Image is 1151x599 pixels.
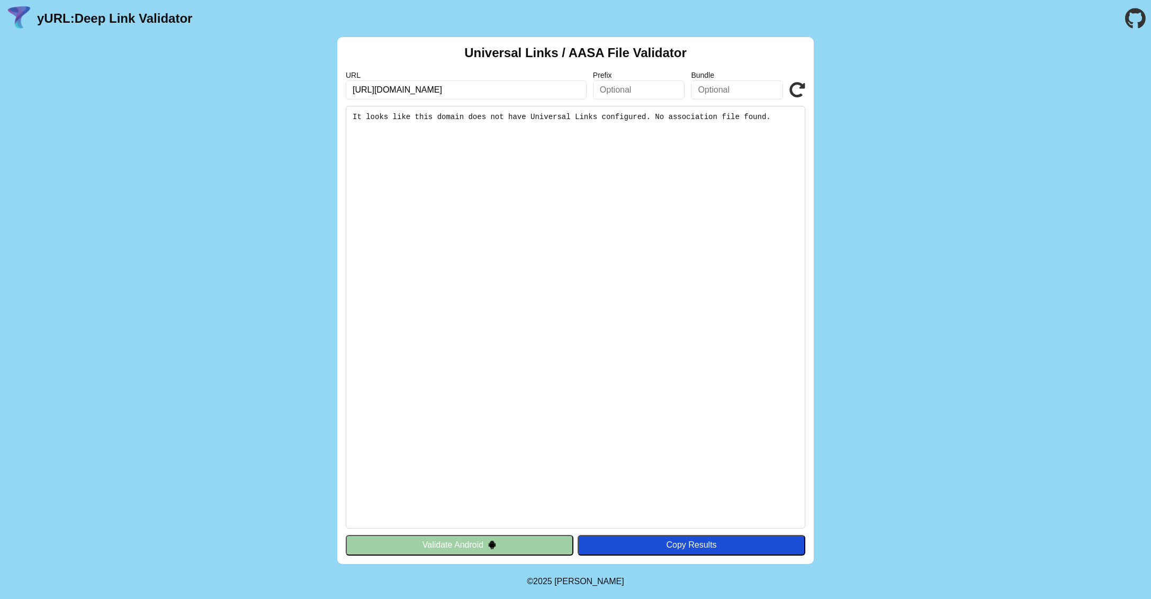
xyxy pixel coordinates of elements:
label: URL [346,71,587,79]
div: Copy Results [583,540,800,550]
h2: Universal Links / AASA File Validator [464,46,687,60]
a: Michael Ibragimchayev's Personal Site [554,577,624,586]
span: 2025 [533,577,552,586]
input: Optional [691,80,783,99]
img: droidIcon.svg [488,540,497,549]
button: Validate Android [346,535,573,555]
footer: © [527,564,624,599]
a: yURL:Deep Link Validator [37,11,192,26]
label: Prefix [593,71,685,79]
input: Required [346,80,587,99]
pre: It looks like this domain does not have Universal Links configured. No association file found. [346,106,805,529]
img: yURL Logo [5,5,33,32]
label: Bundle [691,71,783,79]
button: Copy Results [578,535,805,555]
input: Optional [593,80,685,99]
